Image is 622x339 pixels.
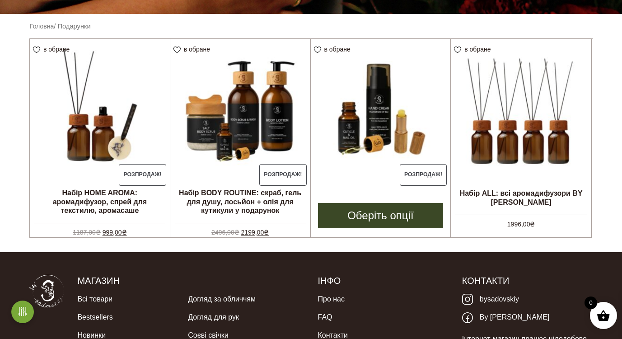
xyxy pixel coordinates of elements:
[311,39,451,185] a: Розпродаж!
[530,221,535,228] span: ₴
[173,46,213,53] a: в обране
[43,46,70,53] span: в обране
[77,290,112,308] a: Всі товари
[211,229,239,236] bdi: 2496,00
[318,308,332,326] a: FAQ
[324,46,351,53] span: в обране
[234,229,239,236] span: ₴
[264,229,269,236] span: ₴
[96,229,101,236] span: ₴
[454,47,461,53] img: unfavourite.svg
[318,290,344,308] a: Про нас
[170,185,310,218] h2: Набір BODY ROUTINE: скраб, гель для душу, лосьйон + олія для кутикули у подарунок
[318,275,448,287] h5: Інфо
[318,203,444,228] a: Виберіть опції для " Набір HAND & LIPS RITUAL: крем для рук, олія для кутикули, бальзам для губ"
[507,221,535,228] bdi: 1996,00
[77,308,112,326] a: Bestsellers
[241,229,269,236] bdi: 2199,00
[454,46,494,53] a: в обране
[188,290,256,308] a: Догляд за обличчям
[77,275,304,287] h5: Магазин
[30,39,170,227] a: Розпродаж! Набір HOME AROMA: аромадифузор, спрей для текстилю, аромасаше
[259,164,307,186] span: Розпродаж!
[30,21,592,31] nav: Breadcrumb
[451,185,591,210] h2: Набір ALL: всі аромадифузори BY [PERSON_NAME]
[184,46,210,53] span: в обране
[314,47,321,53] img: unfavourite.svg
[462,308,550,327] a: By [PERSON_NAME]
[33,46,73,53] a: в обране
[33,47,40,53] img: unfavourite.svg
[73,229,101,236] bdi: 1187,00
[103,229,127,236] bdi: 999,00
[119,164,166,186] span: Розпродаж!
[170,39,310,227] a: Розпродаж! Набір BODY ROUTINE: скраб, гель для душу, лосьйон + олія для кутикули у подарунок
[314,46,354,53] a: в обране
[122,229,127,236] span: ₴
[462,275,593,287] h5: Контакти
[451,39,591,227] a: Набір ALL: всі аромадифузори BY [PERSON_NAME] 1996,00₴
[400,164,447,186] span: Розпродаж!
[173,47,181,53] img: unfavourite.svg
[585,297,597,309] span: 0
[30,185,170,218] h2: Набір HOME AROMA: аромадифузор, спрей для текстилю, аромасаше
[464,46,491,53] span: в обране
[462,290,519,309] a: bysadovskiy
[30,23,54,30] a: Головна
[188,308,239,326] a: Догляд для рук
